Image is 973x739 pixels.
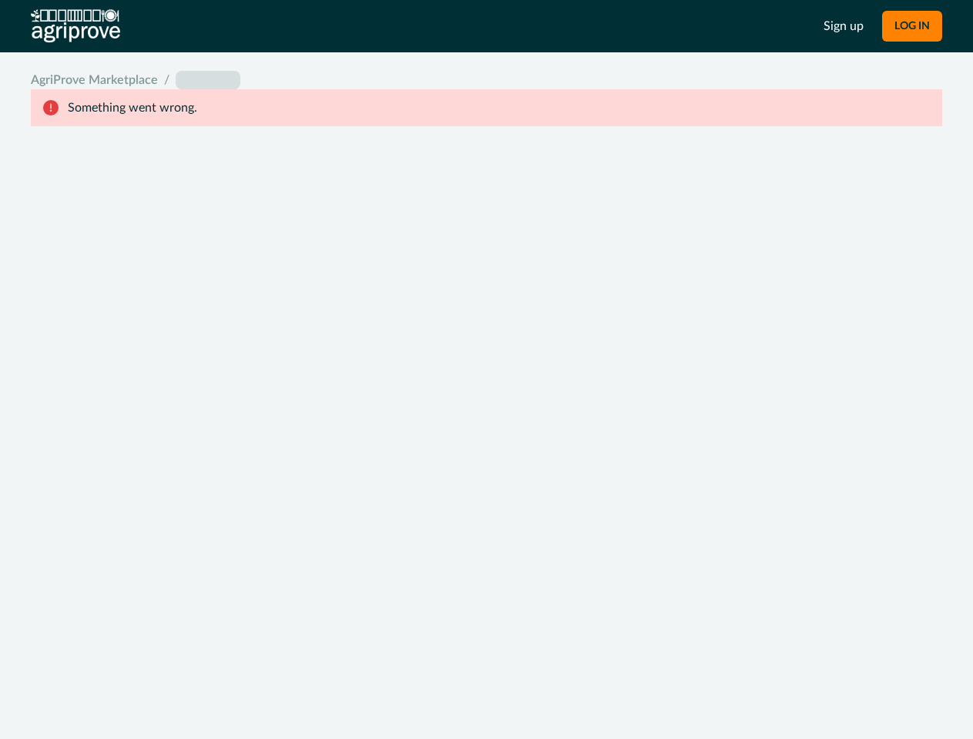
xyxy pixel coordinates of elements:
button: LOG IN [882,11,942,42]
a: Sign up [824,17,864,35]
nav: breadcrumb [31,71,942,89]
div: Something went wrong. [31,89,942,126]
a: AgriProve Marketplace [31,71,158,89]
img: AgriProve logo [31,9,120,43]
span: / [164,71,169,89]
